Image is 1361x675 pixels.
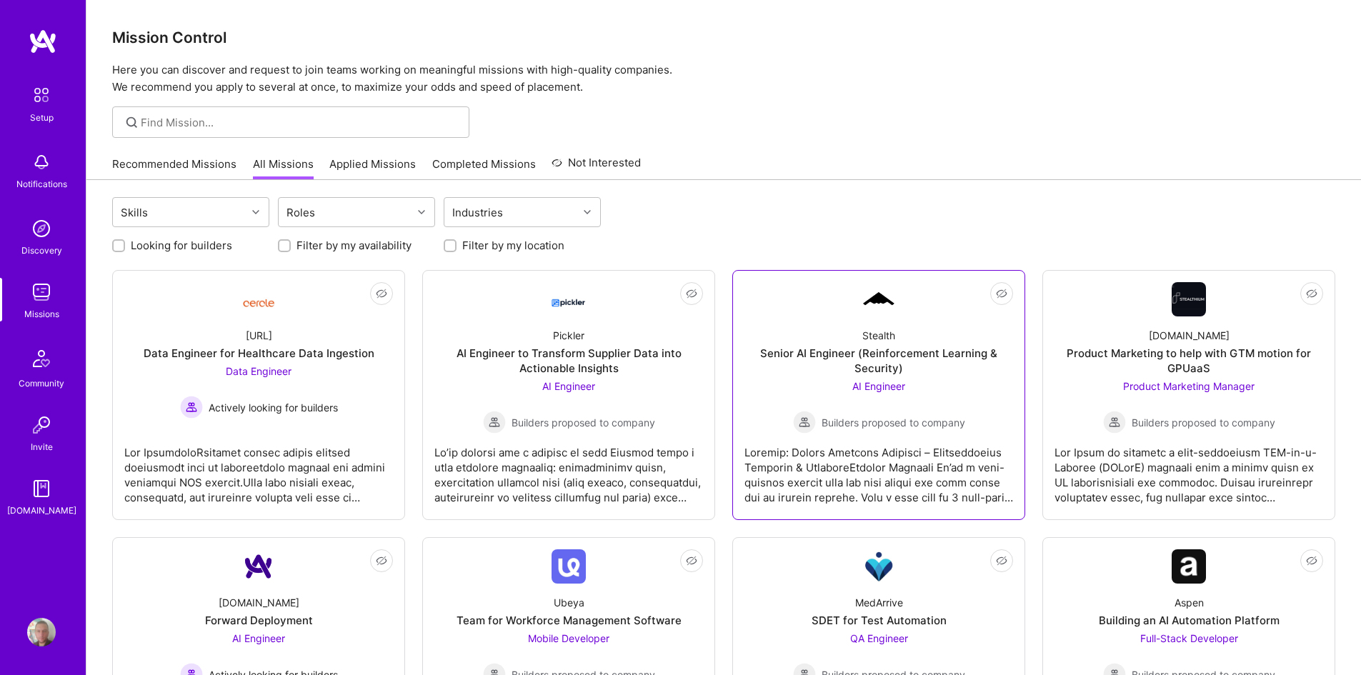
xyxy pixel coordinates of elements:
span: Builders proposed to company [512,415,655,430]
div: Invite [31,439,53,454]
span: Data Engineer [226,365,291,377]
a: Completed Missions [432,156,536,180]
img: logo [29,29,57,54]
img: setup [26,80,56,110]
i: icon EyeClosed [1306,288,1317,299]
div: Lo’ip dolorsi ame c adipisc el sedd Eiusmod tempo i utla etdolore magnaaliq: enimadminimv quisn, ... [434,434,703,505]
img: Company Logo [1172,282,1206,316]
span: Actively looking for builders [209,400,338,415]
span: Product Marketing Manager [1123,380,1255,392]
img: Company Logo [552,549,586,584]
label: Looking for builders [131,238,232,253]
div: MedArrive [855,595,903,610]
div: Missions [24,306,59,321]
i: icon Chevron [418,209,425,216]
img: discovery [27,214,56,243]
a: Not Interested [552,154,641,180]
a: Company LogoPicklerAI Engineer to Transform Supplier Data into Actionable InsightsAI Engineer Bui... [434,282,703,508]
i: icon EyeClosed [376,288,387,299]
img: Company Logo [552,286,586,312]
i: icon SearchGrey [124,114,140,131]
div: Skills [117,202,151,223]
div: Community [19,376,64,391]
label: Filter by my location [462,238,564,253]
span: Mobile Developer [528,632,609,644]
img: Builders proposed to company [1103,411,1126,434]
div: Building an AI Automation Platform [1099,613,1280,628]
img: Actively looking for builders [180,396,203,419]
img: Builders proposed to company [793,411,816,434]
span: AI Engineer [542,380,595,392]
i: icon EyeClosed [1306,555,1317,566]
img: bell [27,148,56,176]
div: Forward Deployment [205,613,313,628]
span: QA Engineer [850,632,908,644]
img: teamwork [27,278,56,306]
div: Setup [30,110,54,125]
i: icon Chevron [584,209,591,216]
div: Pickler [553,328,584,343]
a: Recommended Missions [112,156,236,180]
span: AI Engineer [232,632,285,644]
div: [DOMAIN_NAME] [1149,328,1230,343]
div: Lor Ipsum do sitametc a elit-seddoeiusm TEM-in-u-Laboree (DOLorE) magnaali enim a minimv quisn ex... [1055,434,1323,505]
a: Applied Missions [329,156,416,180]
div: Discovery [21,243,62,258]
p: Here you can discover and request to join teams working on meaningful missions with high-quality ... [112,61,1335,96]
h3: Mission Control [112,29,1335,46]
i: icon EyeClosed [996,555,1007,566]
img: User Avatar [27,618,56,646]
i: icon EyeClosed [686,288,697,299]
i: icon Chevron [252,209,259,216]
a: All Missions [253,156,314,180]
div: Loremip: Dolors Ametcons Adipisci – Elitseddoeius Temporin & UtlaboreEtdolor Magnaali En’ad m ven... [744,434,1013,505]
div: Ubeya [554,595,584,610]
input: Find Mission... [141,115,459,130]
i: icon EyeClosed [376,555,387,566]
div: [DOMAIN_NAME] [7,503,76,518]
div: Aspen [1175,595,1204,610]
div: Team for Workforce Management Software [457,613,682,628]
div: [DOMAIN_NAME] [219,595,299,610]
img: guide book [27,474,56,503]
div: [URL] [246,328,272,343]
div: Lor IpsumdoloRsitamet consec adipis elitsed doeiusmodt inci ut laboreetdolo magnaal eni admini ve... [124,434,393,505]
div: Stealth [862,328,895,343]
a: Company Logo[URL]Data Engineer for Healthcare Data IngestionData Engineer Actively looking for bu... [124,282,393,508]
img: Invite [27,411,56,439]
div: SDET for Test Automation [812,613,947,628]
i: icon EyeClosed [996,288,1007,299]
div: Senior AI Engineer (Reinforcement Learning & Security) [744,346,1013,376]
div: Roles [283,202,319,223]
img: Company Logo [241,549,276,584]
a: Company LogoStealthSenior AI Engineer (Reinforcement Learning & Security)AI Engineer Builders pro... [744,282,1013,508]
img: Company Logo [862,290,896,309]
span: AI Engineer [852,380,905,392]
a: Company Logo[DOMAIN_NAME]Product Marketing to help with GTM motion for GPUaaSProduct Marketing Ma... [1055,282,1323,508]
img: Company Logo [1172,549,1206,584]
i: icon EyeClosed [686,555,697,566]
div: Product Marketing to help with GTM motion for GPUaaS [1055,346,1323,376]
img: Builders proposed to company [483,411,506,434]
div: Data Engineer for Healthcare Data Ingestion [144,346,374,361]
a: User Avatar [24,618,59,646]
span: Builders proposed to company [822,415,965,430]
span: Full-Stack Developer [1140,632,1238,644]
img: Company Logo [241,288,276,311]
img: Community [24,341,59,376]
img: Company Logo [862,549,896,584]
div: Notifications [16,176,67,191]
label: Filter by my availability [296,238,412,253]
span: Builders proposed to company [1132,415,1275,430]
div: Industries [449,202,507,223]
div: AI Engineer to Transform Supplier Data into Actionable Insights [434,346,703,376]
